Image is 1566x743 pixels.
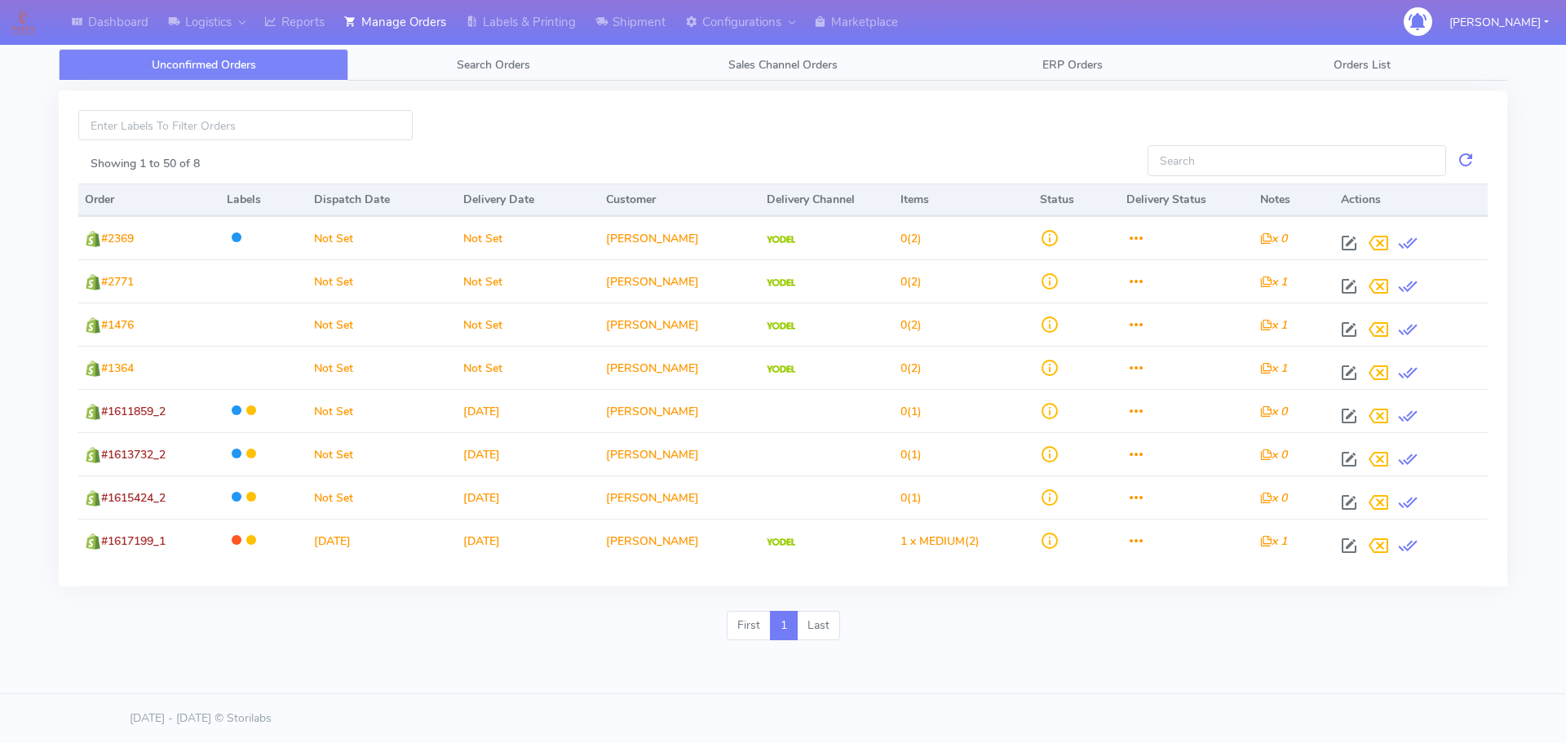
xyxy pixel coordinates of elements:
th: Notes [1254,184,1334,216]
button: [PERSON_NAME] [1437,6,1561,39]
img: Yodel [767,538,795,546]
i: x 1 [1260,360,1287,376]
td: Not Set [457,216,599,259]
span: 0 [900,274,907,290]
span: #2369 [101,231,134,246]
td: [PERSON_NAME] [599,303,760,346]
span: #1617199_1 [101,533,166,549]
ul: Tabs [59,49,1507,81]
th: Delivery Status [1120,184,1254,216]
span: Unconfirmed Orders [152,57,256,73]
th: Labels [220,184,307,216]
span: (2) [900,360,922,376]
span: 0 [900,490,907,506]
span: 0 [900,360,907,376]
span: 0 [900,447,907,462]
span: #1364 [101,360,134,376]
td: Not Set [307,389,458,432]
i: x 1 [1260,317,1287,333]
span: (2) [900,274,922,290]
span: #1611859_2 [101,404,166,419]
td: [PERSON_NAME] [599,475,760,519]
span: 0 [900,404,907,419]
td: Not Set [307,259,458,303]
span: (2) [900,317,922,333]
td: Not Set [307,432,458,475]
span: #2771 [101,274,134,290]
img: Yodel [767,236,795,244]
span: (2) [900,231,922,246]
td: Not Set [307,303,458,346]
span: Sales Channel Orders [728,57,838,73]
span: Search Orders [457,57,530,73]
span: #1613732_2 [101,447,166,462]
span: (1) [900,404,922,419]
label: Showing 1 to 50 of 8 [91,155,200,172]
th: Actions [1334,184,1488,216]
span: (2) [900,533,980,549]
td: Not Set [307,346,458,389]
td: [PERSON_NAME] [599,519,760,562]
i: x 0 [1260,490,1287,506]
td: [DATE] [457,475,599,519]
i: x 1 [1260,533,1287,549]
span: ERP Orders [1042,57,1103,73]
th: Order [78,184,220,216]
span: (1) [900,447,922,462]
td: [PERSON_NAME] [599,346,760,389]
span: 0 [900,231,907,246]
a: 1 [770,611,798,640]
th: Delivery Date [457,184,599,216]
i: x 0 [1260,447,1287,462]
td: Not Set [457,259,599,303]
img: Yodel [767,365,795,374]
span: #1476 [101,317,134,333]
i: x 1 [1260,274,1287,290]
td: Not Set [457,346,599,389]
td: [PERSON_NAME] [599,389,760,432]
th: Customer [599,184,760,216]
input: Search [1148,145,1446,175]
th: Status [1033,184,1120,216]
span: #1615424_2 [101,490,166,506]
td: [PERSON_NAME] [599,259,760,303]
span: 1 x MEDIUM [900,533,965,549]
th: Items [894,184,1033,216]
th: Delivery Channel [760,184,894,216]
input: Enter Labels To Filter Orders [78,110,413,140]
i: x 0 [1260,404,1287,419]
td: Not Set [307,475,458,519]
td: [DATE] [457,432,599,475]
img: Yodel [767,279,795,287]
span: 0 [900,317,907,333]
td: [PERSON_NAME] [599,216,760,259]
td: Not Set [457,303,599,346]
img: Yodel [767,322,795,330]
th: Dispatch Date [307,184,458,216]
i: x 0 [1260,231,1287,246]
td: Not Set [307,216,458,259]
td: [DATE] [457,389,599,432]
span: (1) [900,490,922,506]
td: [PERSON_NAME] [599,432,760,475]
td: [DATE] [457,519,599,562]
td: [DATE] [307,519,458,562]
span: Orders List [1334,57,1391,73]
